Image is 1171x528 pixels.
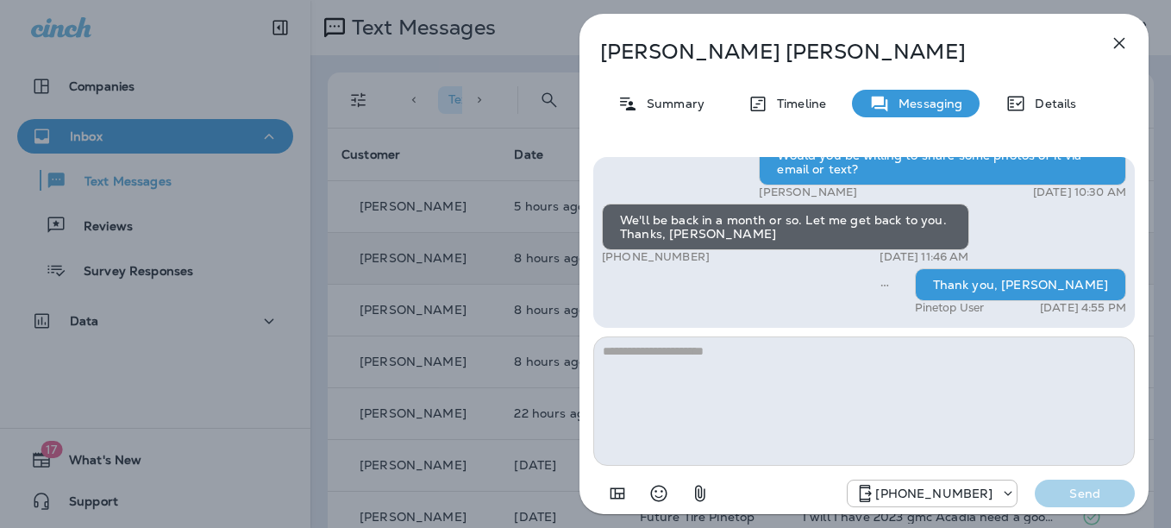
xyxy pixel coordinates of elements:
div: We'll be back in a month or so. Let me get back to you. Thanks, [PERSON_NAME] [602,204,969,250]
p: [DATE] 10:30 AM [1033,185,1126,199]
p: [PHONE_NUMBER] [875,487,993,500]
button: Add in a premade template [600,476,635,511]
p: [PHONE_NUMBER] [602,250,710,264]
p: [PERSON_NAME] [PERSON_NAME] [600,40,1071,64]
p: Timeline [768,97,826,110]
button: Select an emoji [642,476,676,511]
div: Thank you, [PERSON_NAME] [915,268,1126,301]
p: Summary [638,97,704,110]
p: Messaging [890,97,962,110]
p: Pinetop User [915,301,985,315]
div: +1 (928) 232-1970 [848,483,1017,504]
p: [DATE] 4:55 PM [1040,301,1126,315]
p: [PERSON_NAME] [759,185,857,199]
p: Details [1026,97,1076,110]
span: Sent [880,276,889,292]
p: [DATE] 11:46 AM [880,250,968,264]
